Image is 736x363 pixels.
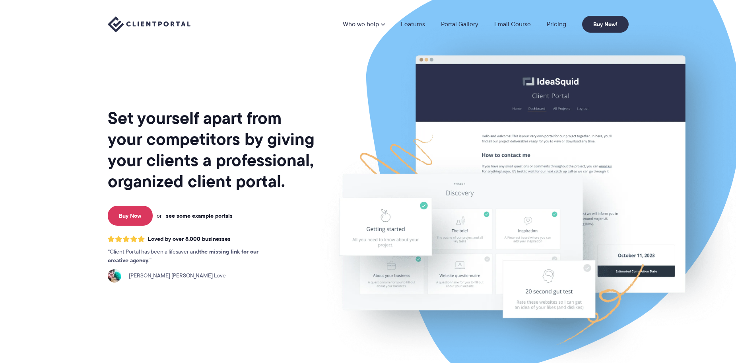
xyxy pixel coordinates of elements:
strong: the missing link for our creative agency [108,247,258,265]
a: Who we help [343,21,385,27]
a: Portal Gallery [441,21,478,27]
a: see some example portals [166,212,233,219]
a: Buy Now [108,206,153,226]
a: Features [401,21,425,27]
span: [PERSON_NAME] [PERSON_NAME] Love [124,271,226,280]
h1: Set yourself apart from your competitors by giving your clients a professional, organized client ... [108,107,316,192]
p: Client Portal has been a lifesaver and . [108,248,275,265]
a: Buy Now! [582,16,629,33]
a: Pricing [547,21,566,27]
span: Loved by over 8,000 businesses [148,236,231,242]
a: Email Course [494,21,531,27]
span: or [157,212,162,219]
